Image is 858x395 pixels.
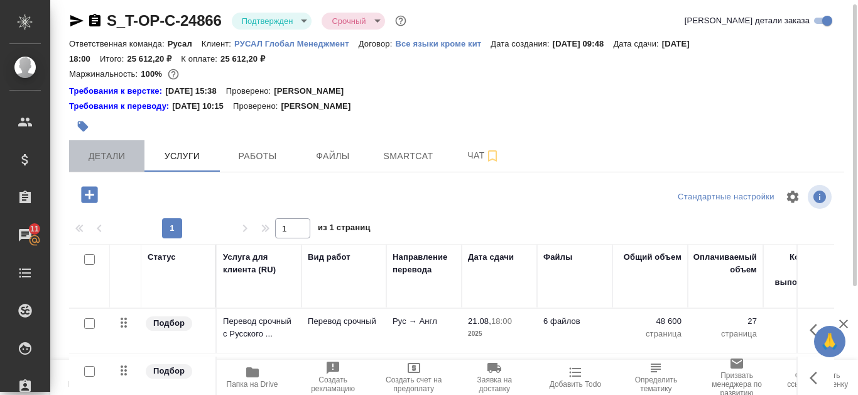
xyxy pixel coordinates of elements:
[769,251,832,301] div: Кол-во ед. изм., выполняемое в час
[550,380,601,389] span: Добавить Todo
[274,85,353,97] p: [PERSON_NAME]
[769,328,832,340] p: слово
[535,360,616,395] button: Добавить Todo
[281,100,360,113] p: [PERSON_NAME]
[308,251,350,264] div: Вид работ
[87,13,102,28] button: Скопировать ссылку
[172,100,233,113] p: [DATE] 10:15
[69,13,84,28] button: Скопировать ссылку для ЯМессенджера
[232,13,312,30] div: Подтвержден
[802,363,832,393] button: Показать кнопки
[293,360,374,395] button: Создать рекламацию
[100,54,127,64] p: Итого:
[69,69,141,79] p: Маржинальность:
[234,39,359,48] p: РУСАЛ Глобал Менеджмент
[202,39,234,48] p: Клиент:
[491,316,512,326] p: 18:00
[808,185,834,209] span: Посмотреть информацию
[373,360,454,395] button: Создать счет на предоплату
[619,328,682,340] p: страница
[23,223,46,235] span: 11
[165,85,226,97] p: [DATE] 15:38
[168,39,202,48] p: Русал
[308,315,380,328] p: Перевод срочный
[777,360,858,395] button: Скопировать ссылку на оценку заказа
[553,39,614,48] p: [DATE] 09:48
[694,328,757,340] p: страница
[152,148,212,164] span: Услуги
[318,220,371,238] span: из 1 страниц
[69,113,97,140] button: Добавить тэг
[322,13,384,30] div: Подтвержден
[141,69,165,79] p: 100%
[802,315,832,345] button: Показать кнопки
[107,12,222,29] a: S_T-OP-C-24866
[616,360,697,395] button: Определить тематику
[77,148,137,164] span: Детали
[220,54,274,64] p: 25 612,20 ₽
[223,315,295,340] p: Перевод срочный с Русского ...
[685,14,810,27] span: [PERSON_NAME] детали заказа
[769,315,832,328] p: 500
[543,251,572,264] div: Файлы
[814,326,845,357] button: 🙏
[328,16,369,26] button: Срочный
[238,16,297,26] button: Подтвержден
[675,187,778,207] div: split button
[69,100,172,113] a: Требования к переводу:
[69,85,165,97] a: Требования к верстке:
[395,39,491,48] p: Все языки кроме кит
[153,365,185,377] p: Подбор
[491,39,552,48] p: Дата создания:
[395,38,491,48] a: Все языки кроме кит
[381,376,447,393] span: Создать счет на предоплату
[227,148,288,164] span: Работы
[69,100,172,113] div: Нажми, чтобы открыть папку с инструкцией
[69,39,168,48] p: Ответственная команда:
[148,251,176,264] div: Статус
[227,380,278,389] span: Папка на Drive
[303,148,363,164] span: Файлы
[165,66,182,82] button: 0.00 RUB;
[624,251,682,264] div: Общий объем
[233,100,281,113] p: Проверено:
[819,328,840,355] span: 🙏
[693,251,757,276] div: Оплачиваемый объем
[623,376,689,393] span: Определить тематику
[223,251,295,276] div: Услуга для клиента (RU)
[613,39,661,48] p: Дата сдачи:
[3,220,47,251] a: 11
[393,251,455,276] div: Направление перевода
[619,315,682,328] p: 48 600
[181,54,220,64] p: К оплате:
[68,380,113,389] span: Пересчитать
[153,317,185,330] p: Подбор
[453,148,514,164] span: Чат
[69,85,165,97] div: Нажми, чтобы открыть папку с инструкцией
[468,328,531,340] p: 2025
[778,182,808,212] span: Настроить таблицу
[468,316,491,326] p: 21.08,
[127,54,181,64] p: 25 612,20 ₽
[300,376,366,393] span: Создать рекламацию
[393,315,455,328] p: Рус → Англ
[72,182,107,208] button: Добавить услугу
[378,148,438,164] span: Smartcat
[694,315,757,328] p: 27
[212,360,293,395] button: Папка на Drive
[543,315,606,328] p: 6 файлов
[468,251,514,264] div: Дата сдачи
[462,376,528,393] span: Заявка на доставку
[50,360,131,395] button: Пересчитать
[234,38,359,48] a: РУСАЛ Глобал Менеджмент
[454,360,535,395] button: Заявка на доставку
[393,13,409,29] button: Доп статусы указывают на важность/срочность заказа
[697,360,778,395] button: Призвать менеджера по развитию
[359,39,396,48] p: Договор:
[226,85,274,97] p: Проверено:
